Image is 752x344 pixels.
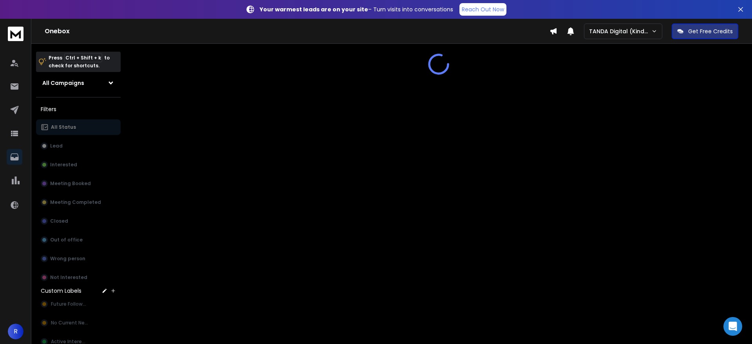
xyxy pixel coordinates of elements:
button: R [8,324,23,339]
p: – Turn visits into conversations [260,5,453,13]
img: logo [8,27,23,41]
p: Get Free Credits [688,27,733,35]
h3: Filters [36,104,121,115]
h3: Custom Labels [41,287,81,295]
p: TANDA Digital (Kind Studio) [589,27,651,35]
div: Open Intercom Messenger [723,317,742,336]
button: Get Free Credits [672,23,738,39]
h1: All Campaigns [42,79,84,87]
strong: Your warmest leads are on your site [260,5,368,13]
span: Ctrl + Shift + k [64,53,102,62]
button: All Campaigns [36,75,121,91]
p: Press to check for shortcuts. [49,54,110,70]
p: Reach Out Now [462,5,504,13]
h1: Onebox [45,27,550,36]
a: Reach Out Now [459,3,506,16]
